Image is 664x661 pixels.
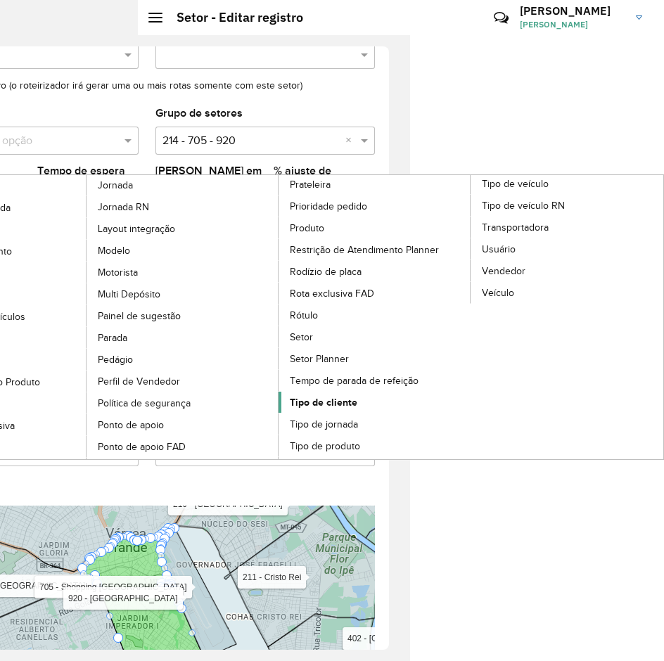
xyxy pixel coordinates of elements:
span: Rota exclusiva FAD [290,286,374,301]
a: Setor [279,326,471,347]
span: Modelo [98,243,130,258]
a: Tipo de cliente [279,392,471,413]
a: Rótulo [279,304,471,326]
a: Parada [87,327,279,348]
span: Rodízio de placa [290,264,362,279]
span: Clear all [345,132,357,149]
span: Tipo de jornada [290,417,358,432]
span: Setor [290,330,313,345]
span: Multi Depósito [98,287,160,302]
a: Tempo de parada de refeição [279,370,471,391]
span: Tipo de produto [290,439,360,454]
a: Painel de sugestão [87,305,279,326]
span: Layout integração [98,222,175,236]
a: Setor Planner [279,348,471,369]
a: Produto [279,217,471,238]
span: Setor Planner [290,352,349,366]
span: Jornada RN [98,200,149,214]
a: Prateleira [87,175,471,459]
a: Multi Depósito [87,283,279,304]
span: Ponto de apoio FAD [98,439,186,454]
span: Tempo de parada de refeição [290,373,419,388]
span: Parada [98,330,127,345]
a: Pedágio [87,349,279,370]
a: Rota exclusiva FAD [279,283,471,304]
span: Produto [290,221,324,236]
a: Restrição de Atendimento Planner [279,239,471,260]
em: Ajuste de velocidade do veículo entre clientes [365,174,375,185]
a: Tipo de produto [279,435,471,456]
a: Política de segurança [87,392,279,413]
a: Rodízio de placa [279,261,471,282]
label: [PERSON_NAME] em [GEOGRAPHIC_DATA] [155,162,268,196]
a: Modelo [87,240,279,261]
label: Tempo de espera [37,162,125,179]
span: Ponto de apoio [98,418,164,432]
a: Ponto de apoio [87,414,279,435]
span: Painel de sugestão [98,309,181,323]
a: Prioridade pedido [279,195,471,217]
span: Jornada [98,178,133,193]
span: Restrição de Atendimento Planner [290,243,439,257]
span: Tipo de cliente [290,395,357,410]
span: Pedágio [98,352,133,367]
span: Motorista [98,265,138,280]
a: Jornada RN [87,196,279,217]
span: Prioridade pedido [290,199,367,214]
label: Grupo de setores [155,105,243,122]
a: Motorista [87,262,279,283]
a: Ponto de apoio FAD [87,436,279,457]
a: Layout integração [87,218,279,239]
span: Política de segurança [98,396,191,411]
span: Prateleira [290,177,331,192]
h2: Setor - Editar registro [162,10,303,25]
label: % ajuste de velocidade laço [274,162,362,196]
span: Perfil de Vendedor [98,374,180,389]
a: Perfil de Vendedor [87,371,279,392]
span: Rótulo [290,308,318,323]
a: Tipo de jornada [279,413,471,435]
